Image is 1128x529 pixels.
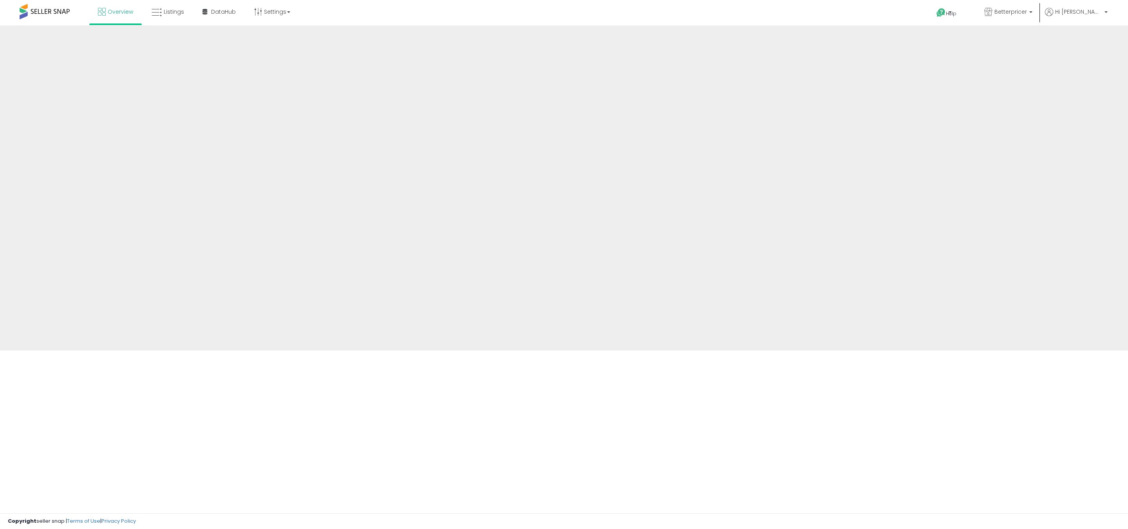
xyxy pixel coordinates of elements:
[930,2,972,25] a: Help
[936,8,946,18] i: Get Help
[1045,8,1108,25] a: Hi [PERSON_NAME]
[108,8,133,16] span: Overview
[946,10,956,17] span: Help
[994,8,1027,16] span: Betterpricer
[1055,8,1102,16] span: Hi [PERSON_NAME]
[164,8,184,16] span: Listings
[211,8,236,16] span: DataHub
